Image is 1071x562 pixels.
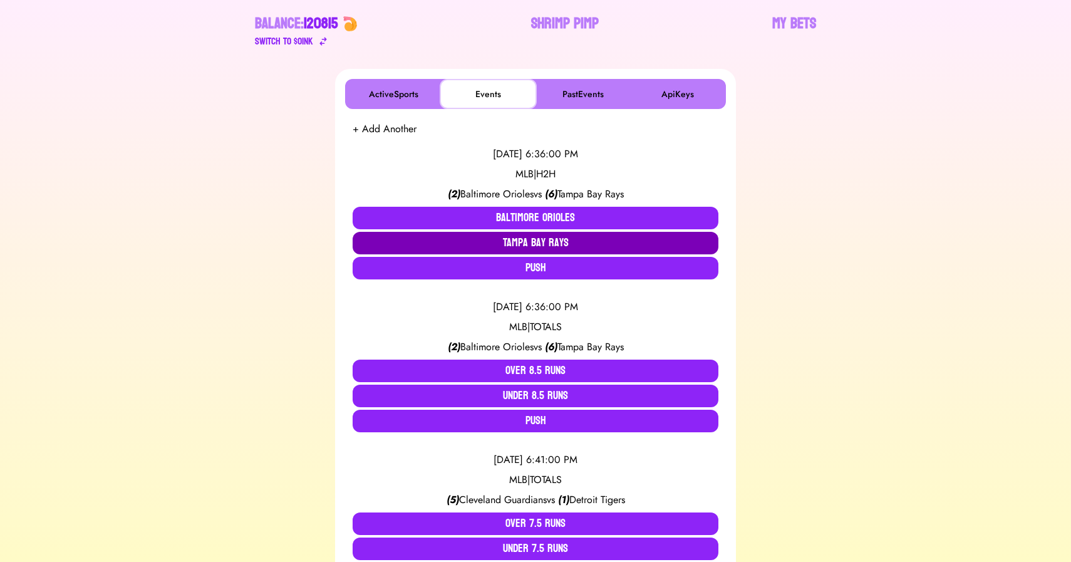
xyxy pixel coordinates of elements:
button: Under 8.5 Runs [353,385,718,407]
button: PastEvents [537,81,629,107]
span: 120815 [304,10,338,37]
span: ( 1 ) [558,492,569,507]
div: vs [353,492,718,507]
span: Baltimore Orioles [460,187,534,201]
a: My Bets [772,14,816,49]
span: Baltimore Orioles [460,340,534,354]
button: Events [442,81,534,107]
div: [DATE] 6:41:00 PM [353,452,718,467]
div: MLB | TOTALS [353,472,718,487]
div: Balance: [255,14,338,34]
div: vs [353,187,718,202]
span: ( 2 ) [448,340,460,354]
button: Over 7.5 Runs [353,513,718,535]
button: ApiKeys [631,81,723,107]
img: 🍤 [343,16,358,31]
button: Over 8.5 Runs [353,360,718,382]
span: Tampa Bay Rays [557,187,624,201]
a: Shrimp Pimp [531,14,599,49]
button: + Add Another [353,122,416,137]
span: Detroit Tigers [569,492,625,507]
button: ActiveSports [348,81,440,107]
button: Baltimore Orioles [353,207,718,229]
span: ( 2 ) [448,187,460,201]
span: ( 5 ) [447,492,459,507]
button: Push [353,410,718,432]
button: Push [353,257,718,279]
div: [DATE] 6:36:00 PM [353,147,718,162]
span: ( 6 ) [545,340,557,354]
span: Cleveland Guardians [459,492,547,507]
span: ( 6 ) [545,187,557,201]
div: MLB | TOTALS [353,320,718,335]
div: vs [353,340,718,355]
button: Under 7.5 Runs [353,538,718,560]
div: MLB | H2H [353,167,718,182]
div: Switch to $ OINK [255,34,313,49]
span: Tampa Bay Rays [557,340,624,354]
div: [DATE] 6:36:00 PM [353,299,718,315]
button: Tampa Bay Rays [353,232,718,254]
